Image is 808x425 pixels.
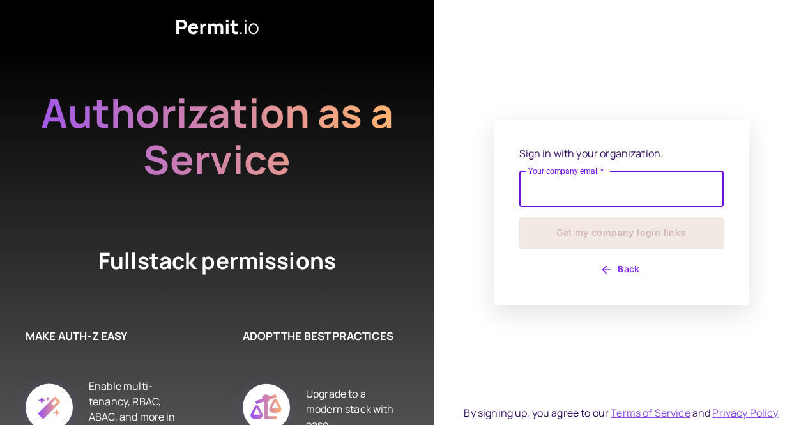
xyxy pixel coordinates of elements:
label: Your company email [528,166,604,176]
a: Terms of Service [611,406,690,420]
button: Back [519,259,724,280]
h6: MAKE AUTH-Z EASY [26,328,179,344]
h6: ADOPT THE BEST PRACTICES [243,328,396,344]
p: Sign in with your organization: [519,146,724,161]
h4: Fullstack permissions [51,245,383,277]
div: By signing up, you agree to our and [464,405,778,421]
button: Get my company login links [519,217,724,249]
a: Privacy Policy [712,406,778,420]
